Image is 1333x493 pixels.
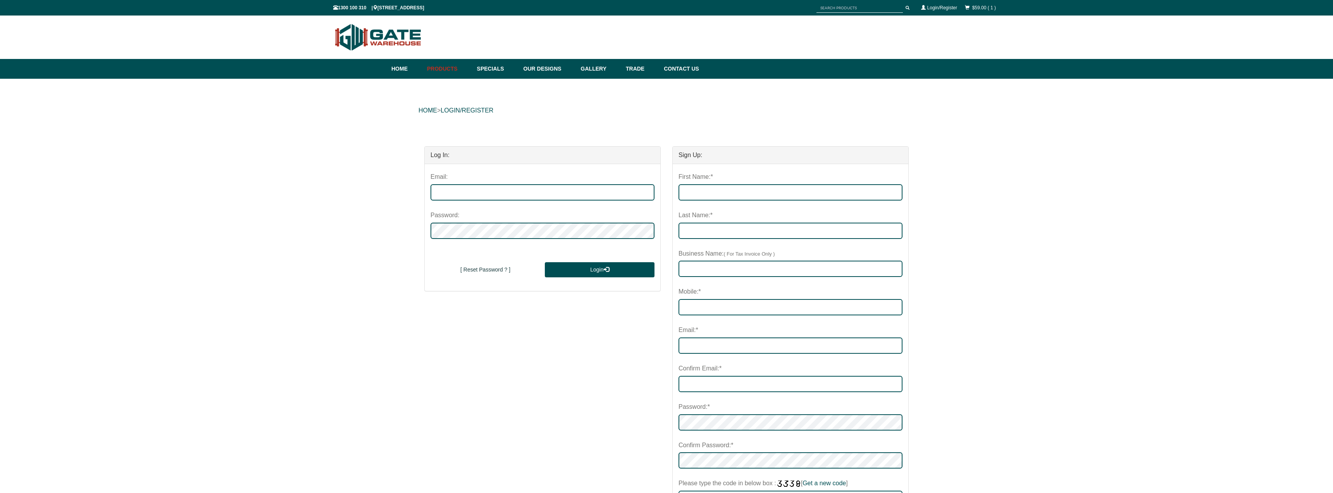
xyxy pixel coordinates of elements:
label: Confirm Email:* [679,362,722,376]
label: Password:* [679,400,710,414]
label: Mobile:* [679,285,701,299]
a: Login/Register [927,5,957,10]
label: Email: [431,170,448,184]
a: Our Designs [520,59,577,79]
a: Contact Us [660,59,699,79]
strong: Sign Up: [679,152,702,158]
button: [ Reset Password ? ] [431,262,540,278]
a: LOGIN/REGISTER [441,107,493,114]
label: Confirm Password:* [679,438,733,453]
a: $59.00 ( 1 ) [972,5,996,10]
a: Get a new code [803,480,846,486]
a: HOME [418,107,437,114]
label: Password: [431,208,460,223]
a: Trade [622,59,660,79]
label: Please type the code in below box : [ ] [679,476,848,491]
label: Email:* [679,323,698,337]
span: ( For Tax Invoice Only ) [724,251,775,257]
label: Last Name:* [679,208,713,223]
span: 1300 100 310 | [STREET_ADDRESS] [333,5,424,10]
a: Products [423,59,473,79]
label: First Name:* [679,170,713,184]
div: > [418,98,914,123]
a: Home [391,59,423,79]
a: Gallery [577,59,622,79]
input: SEARCH PRODUCTS [816,3,903,13]
button: Login [545,262,654,278]
img: Gate Warehouse [333,19,424,55]
label: Business Name: [679,247,775,261]
strong: Log In: [431,152,449,158]
img: Click here for another number [776,480,801,487]
a: Specials [473,59,520,79]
